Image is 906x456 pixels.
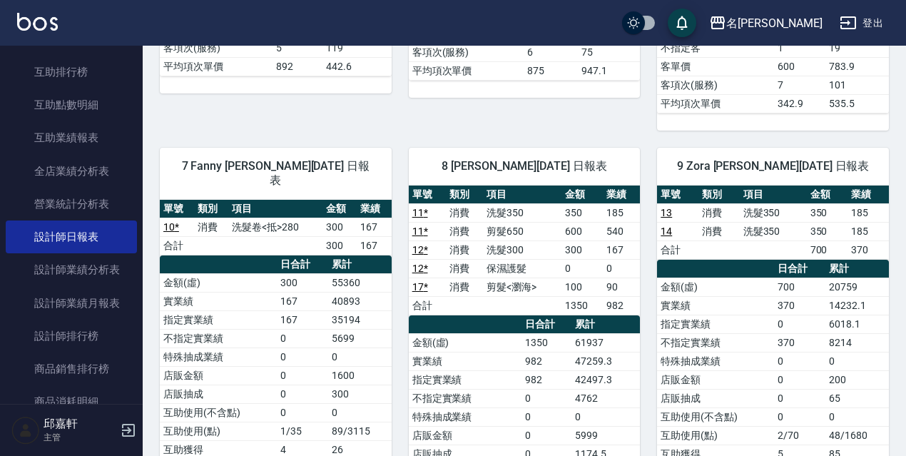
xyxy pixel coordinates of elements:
[160,200,392,255] table: a dense table
[774,260,825,278] th: 日合計
[825,278,889,296] td: 20759
[657,39,774,57] td: 不指定客
[661,226,672,237] a: 14
[6,287,137,320] a: 設計師業績月報表
[571,333,640,352] td: 61937
[277,273,328,292] td: 300
[328,255,392,274] th: 累計
[409,186,641,315] table: a dense table
[328,310,392,329] td: 35194
[6,221,137,253] a: 設計師日報表
[561,278,603,296] td: 100
[561,296,603,315] td: 1350
[228,200,322,218] th: 項目
[774,352,825,370] td: 0
[328,273,392,292] td: 55360
[561,186,603,204] th: 金額
[657,389,774,407] td: 店販抽成
[483,203,561,222] td: 洗髮350
[409,333,521,352] td: 金額(虛)
[578,43,640,61] td: 75
[848,222,889,240] td: 185
[177,159,375,188] span: 7 Fanny [PERSON_NAME][DATE] 日報表
[409,61,524,80] td: 平均項次單價
[774,76,825,94] td: 7
[160,403,277,422] td: 互助使用(不含點)
[277,292,328,310] td: 167
[194,200,228,218] th: 類別
[446,278,483,296] td: 消費
[674,159,872,173] span: 9 Zora [PERSON_NAME][DATE] 日報表
[446,240,483,259] td: 消費
[657,333,774,352] td: 不指定實業績
[726,14,823,32] div: 名[PERSON_NAME]
[524,61,578,80] td: 875
[277,329,328,348] td: 0
[668,9,696,37] button: save
[357,200,391,218] th: 業績
[521,407,571,426] td: 0
[160,348,277,366] td: 特殊抽成業績
[6,121,137,154] a: 互助業績報表
[483,259,561,278] td: 保濕護髮
[6,155,137,188] a: 全店業績分析表
[740,222,807,240] td: 洗髮350
[322,200,357,218] th: 金額
[521,333,571,352] td: 1350
[657,296,774,315] td: 實業績
[409,370,521,389] td: 指定實業績
[328,385,392,403] td: 300
[774,39,825,57] td: 1
[561,259,603,278] td: 0
[774,407,825,426] td: 0
[409,389,521,407] td: 不指定實業績
[774,426,825,445] td: 2/70
[657,76,774,94] td: 客項次(服務)
[521,352,571,370] td: 982
[446,203,483,222] td: 消費
[6,353,137,385] a: 商品銷售排行榜
[483,240,561,259] td: 洗髮300
[521,426,571,445] td: 0
[657,407,774,426] td: 互助使用(不含點)
[44,431,116,444] p: 主管
[825,315,889,333] td: 6018.1
[774,370,825,389] td: 0
[774,296,825,315] td: 370
[807,186,848,204] th: 金額
[703,9,828,38] button: 名[PERSON_NAME]
[194,218,228,236] td: 消費
[521,389,571,407] td: 0
[774,57,825,76] td: 600
[6,253,137,286] a: 設計師業績分析表
[657,240,698,259] td: 合計
[17,13,58,31] img: Logo
[328,403,392,422] td: 0
[426,159,623,173] span: 8 [PERSON_NAME][DATE] 日報表
[160,422,277,440] td: 互助使用(點)
[603,278,640,296] td: 90
[740,203,807,222] td: 洗髮350
[160,310,277,329] td: 指定實業績
[409,296,446,315] td: 合計
[657,315,774,333] td: 指定實業績
[774,333,825,352] td: 370
[6,188,137,221] a: 營業統計分析表
[160,273,277,292] td: 金額(虛)
[603,296,640,315] td: 982
[328,348,392,366] td: 0
[657,186,889,260] table: a dense table
[603,222,640,240] td: 540
[807,222,848,240] td: 350
[409,407,521,426] td: 特殊抽成業績
[825,407,889,426] td: 0
[774,389,825,407] td: 0
[561,240,603,259] td: 300
[277,255,328,274] th: 日合計
[524,43,578,61] td: 6
[11,416,40,445] img: Person
[160,385,277,403] td: 店販抽成
[571,370,640,389] td: 42497.3
[657,278,774,296] td: 金額(虛)
[603,203,640,222] td: 185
